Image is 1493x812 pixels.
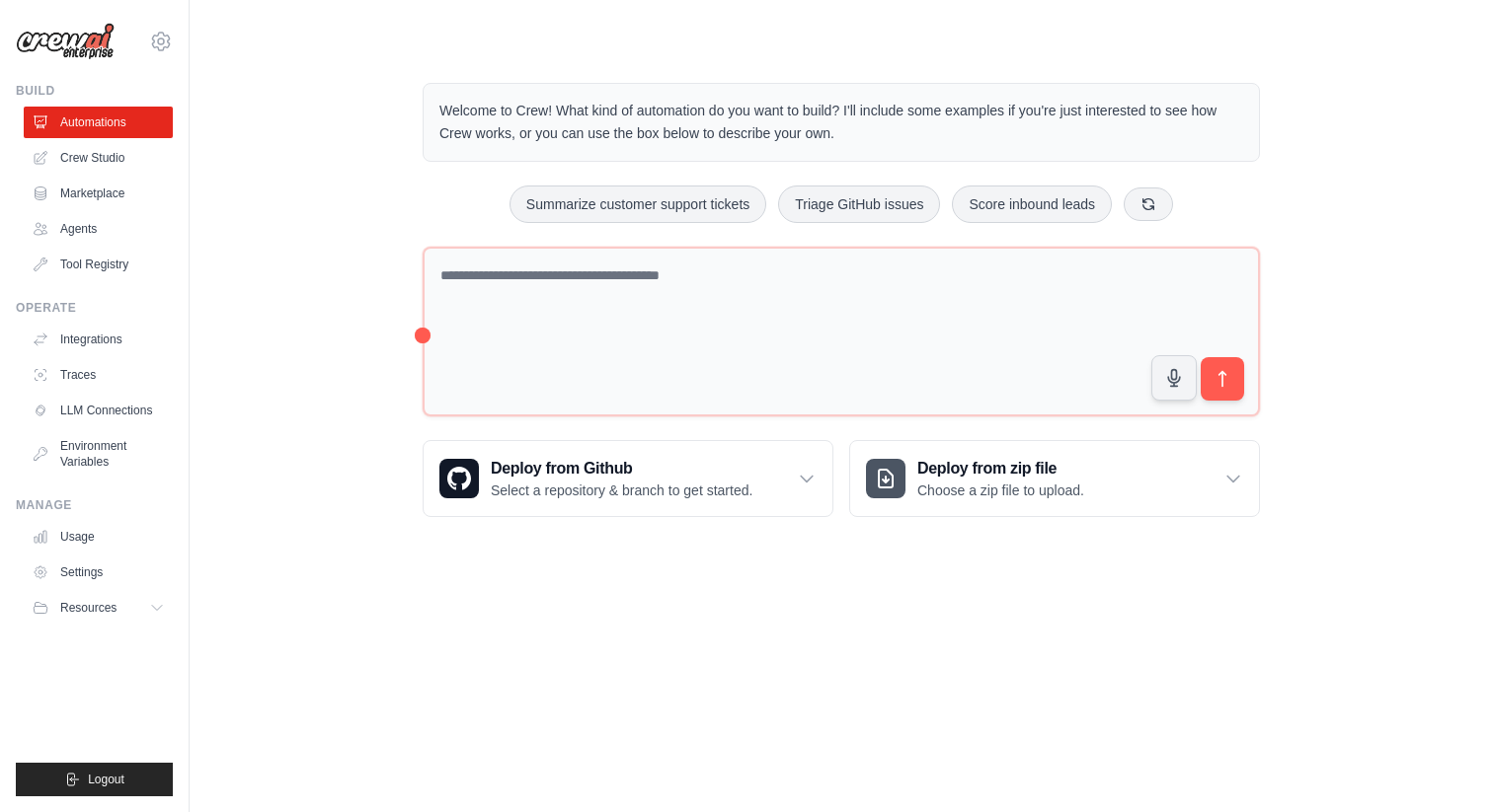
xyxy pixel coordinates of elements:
[24,592,173,624] button: Resources
[24,142,173,174] a: Crew Studio
[16,300,173,316] div: Operate
[24,324,173,355] a: Integrations
[778,185,940,223] button: Triage GitHub issues
[491,457,752,480] h3: Deploy from Github
[510,185,766,223] button: Summarize customer support tickets
[16,83,173,99] div: Build
[24,359,173,391] a: Traces
[60,600,117,616] span: Resources
[24,395,173,426] a: LLM Connections
[24,556,173,588] a: Settings
[16,23,115,60] img: Logo
[491,480,752,500] p: Select a repository & branch to get started.
[24,249,173,280] a: Tool Registry
[24,521,173,553] a: Usage
[952,185,1112,223] button: Score inbound leads
[917,480,1084,500] p: Choose a zip file to upload.
[16,763,173,796] button: Logout
[24,178,173,209] a: Marketplace
[24,107,173,138] a: Automations
[24,430,173,478] a: Environment Variables
[917,457,1084,480] h3: Deploy from zip file
[16,497,173,513] div: Manage
[88,772,124,787] span: Logout
[24,213,173,245] a: Agents
[439,100,1243,145] p: Welcome to Crew! What kind of automation do you want to build? I'll include some examples if you'...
